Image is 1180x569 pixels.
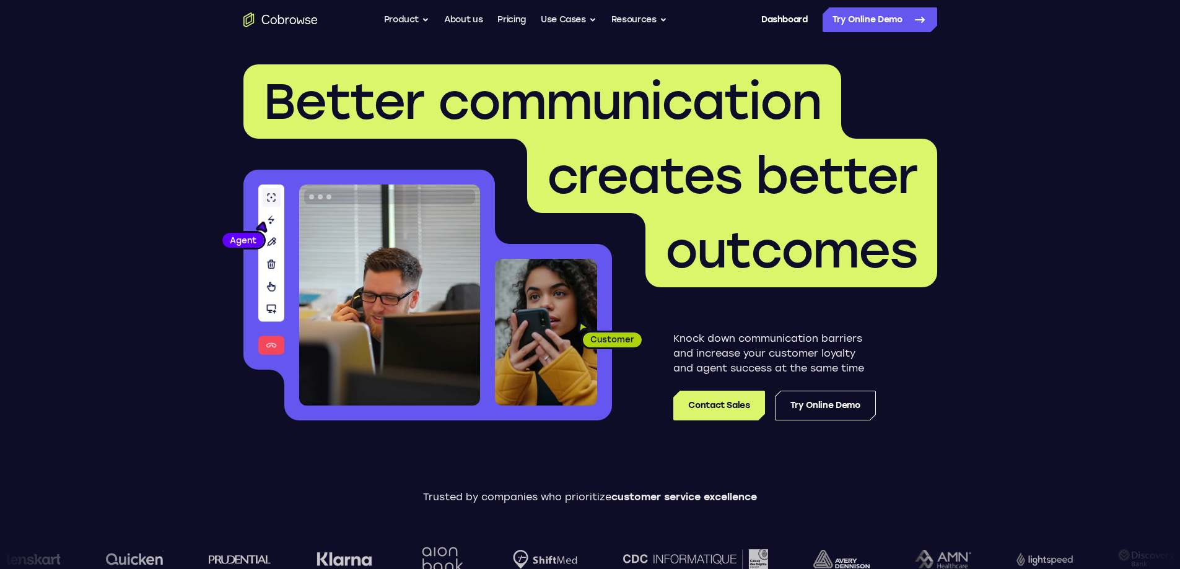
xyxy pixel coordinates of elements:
[813,550,870,568] img: avery-dennison
[665,220,917,280] span: outcomes
[673,391,764,420] a: Contact Sales
[513,550,577,569] img: Shiftmed
[673,331,876,376] p: Knock down communication barriers and increase your customer loyalty and agent success at the sam...
[915,550,971,569] img: AMN Healthcare
[209,554,271,564] img: prudential
[547,146,917,206] span: creates better
[317,552,372,567] img: Klarna
[611,491,757,503] span: customer service excellence
[823,7,937,32] a: Try Online Demo
[384,7,430,32] button: Product
[444,7,483,32] a: About us
[623,549,768,568] img: CDC Informatique
[775,391,876,420] a: Try Online Demo
[611,7,667,32] button: Resources
[541,7,597,32] button: Use Cases
[243,12,318,27] a: Go to the home page
[761,7,808,32] a: Dashboard
[495,259,597,406] img: A customer holding their phone
[497,7,526,32] a: Pricing
[263,72,821,131] span: Better communication
[299,185,480,406] img: A customer support agent talking on the phone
